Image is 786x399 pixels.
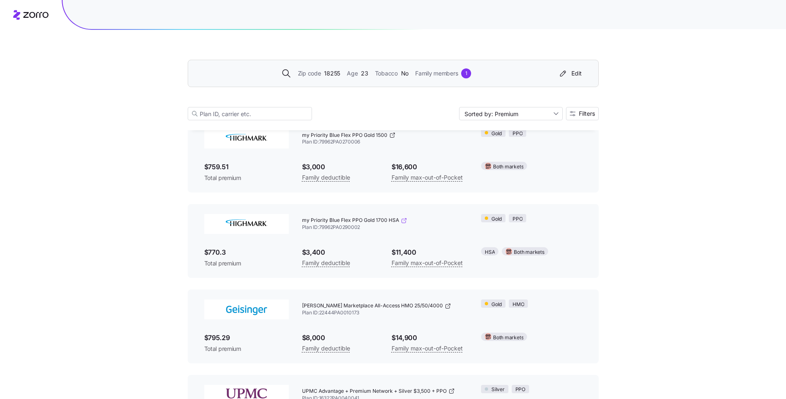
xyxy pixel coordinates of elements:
[491,215,502,223] span: Gold
[491,386,505,394] span: Silver
[204,162,289,172] span: $759.51
[302,247,378,258] span: $3,400
[555,67,585,80] button: Edit
[298,69,321,78] span: Zip code
[415,69,458,78] span: Family members
[324,69,340,78] span: 18255
[302,224,468,231] span: Plan ID: 79962PA0290002
[204,129,289,148] img: Highmark BlueCross BlueShield
[513,301,524,309] span: HMO
[204,259,289,268] span: Total premium
[392,173,463,182] span: Family max-out-of-Pocket
[204,174,289,182] span: Total premium
[493,334,523,342] span: Both markets
[566,107,599,120] button: Filters
[204,333,289,343] span: $795.29
[514,248,544,256] span: Both markets
[302,309,468,316] span: Plan ID: 22444PA0010173
[302,343,350,353] span: Family deductible
[204,345,289,353] span: Total premium
[461,68,471,78] div: 1
[392,247,468,258] span: $11,400
[513,215,522,223] span: PPO
[558,69,582,78] div: Edit
[302,388,447,395] span: UPMC Advantage + Premium Network + Silver $3,500 + PPO
[302,217,399,224] span: my Priority Blue Flex PPO Gold 1700 HSA
[302,173,350,182] span: Family deductible
[347,69,358,78] span: Age
[392,343,463,353] span: Family max-out-of-Pocket
[361,69,368,78] span: 23
[513,130,522,138] span: PPO
[188,107,312,120] input: Plan ID, carrier etc.
[204,299,289,319] img: Geisinger
[302,162,378,172] span: $3,000
[579,111,595,117] span: Filters
[491,301,502,309] span: Gold
[204,214,289,234] img: Highmark BlueCross BlueShield
[375,69,398,78] span: Tobacco
[392,162,468,172] span: $16,600
[302,302,443,309] span: [PERSON_NAME] Marketplace All-Access HMO 25/50/4000
[401,69,409,78] span: No
[459,107,563,120] input: Sort by
[302,132,387,139] span: my Priority Blue Flex PPO Gold 1500
[491,130,502,138] span: Gold
[302,258,350,268] span: Family deductible
[302,333,378,343] span: $8,000
[485,248,495,256] span: HSA
[302,139,468,146] span: Plan ID: 79962PA0270006
[204,247,289,258] span: $770.3
[515,386,525,394] span: PPO
[493,163,523,171] span: Both markets
[392,333,468,343] span: $14,900
[392,258,463,268] span: Family max-out-of-Pocket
